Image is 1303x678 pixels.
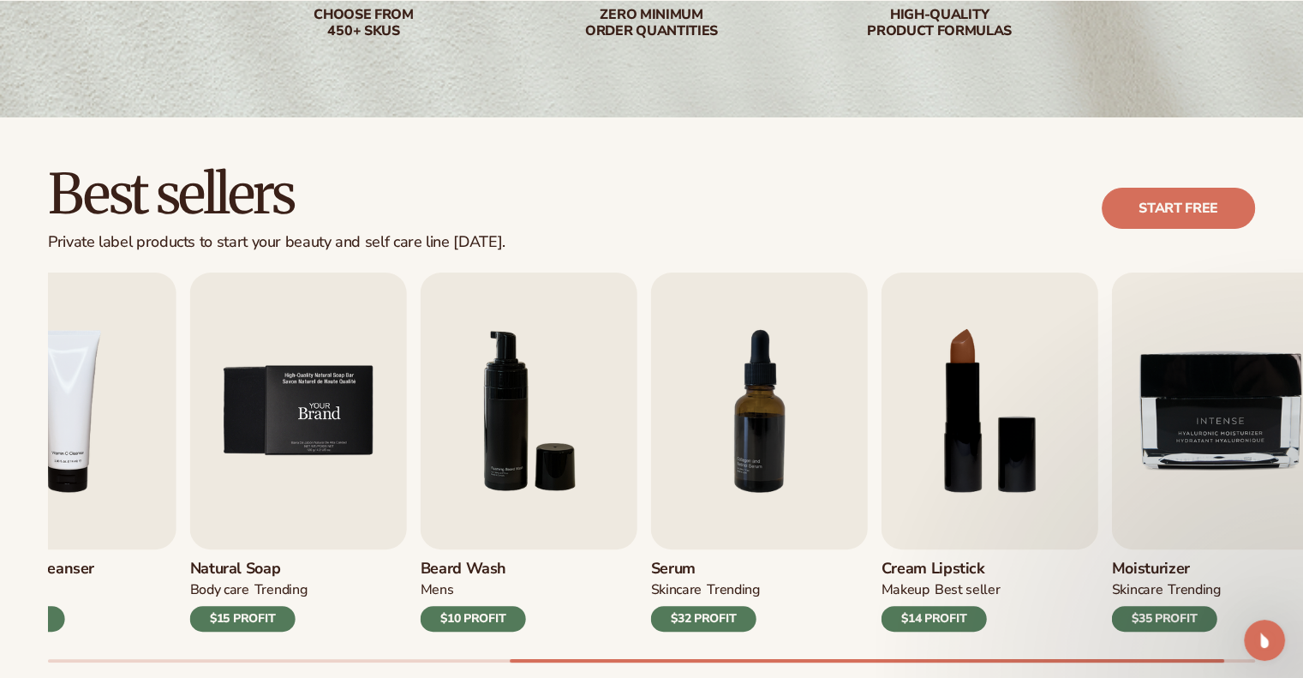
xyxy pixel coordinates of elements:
div: TRENDING [1168,581,1220,599]
h3: Cream Lipstick [882,560,1001,579]
div: $32 PROFIT [651,606,756,632]
div: High-quality product formulas [830,7,1049,39]
div: $10 PROFIT [421,606,526,632]
h3: Serum [651,560,760,579]
img: Shopify Image 9 [190,273,407,549]
a: 5 / 9 [190,273,407,632]
div: MAKEUP [882,581,929,599]
div: $14 PROFIT [882,606,987,632]
div: Choose from 450+ Skus [254,7,474,39]
div: TRENDING [707,581,759,599]
div: BODY Care [190,581,249,599]
div: $35 PROFIT [1112,606,1217,632]
a: 8 / 9 [882,273,1098,632]
h2: Best sellers [48,165,505,223]
a: 7 / 9 [651,273,868,632]
div: mens [421,581,454,599]
iframe: Intercom live chat [1244,620,1285,661]
a: Start free [1102,188,1255,229]
div: SKINCARE [651,581,702,599]
div: SKINCARE [1112,581,1163,599]
div: Zero minimum order quantities [542,7,762,39]
div: TRENDING [254,581,307,599]
a: 6 / 9 [421,273,637,632]
h3: Moisturizer [1112,560,1221,579]
div: $15 PROFIT [190,606,296,632]
h3: Natural Soap [190,560,308,579]
h3: Beard Wash [421,560,526,579]
div: Private label products to start your beauty and self care line [DATE]. [48,233,505,252]
div: BEST SELLER [935,581,1001,599]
